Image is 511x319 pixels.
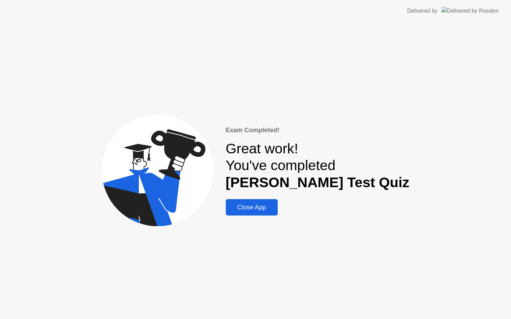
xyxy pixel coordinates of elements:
b: [PERSON_NAME] Test Quiz [226,175,410,190]
button: Close App [226,199,278,216]
div: Great work! You've completed [226,140,410,191]
div: Delivered by [407,7,438,15]
div: Close App [228,204,276,211]
div: Exam Completed! [226,125,410,135]
img: Delivered by Rosalyn [442,7,499,15]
